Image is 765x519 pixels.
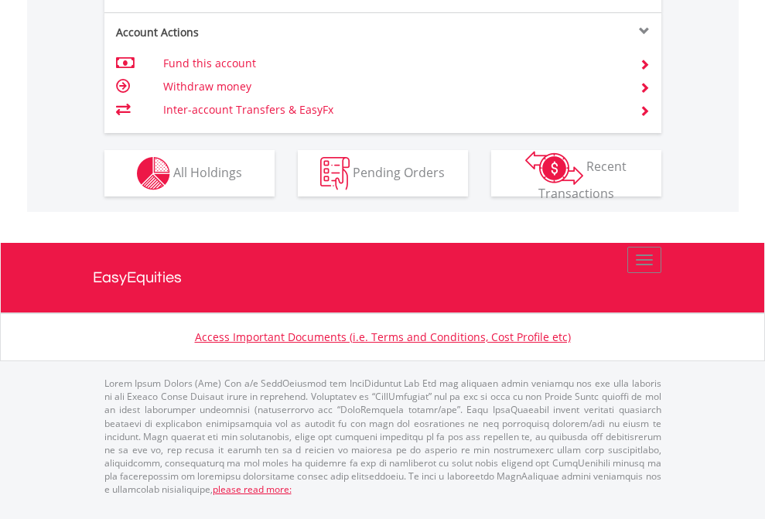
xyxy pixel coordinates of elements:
[491,150,661,196] button: Recent Transactions
[525,151,583,185] img: transactions-zar-wht.png
[104,377,661,496] p: Lorem Ipsum Dolors (Ame) Con a/e SeddOeiusmod tem InciDiduntut Lab Etd mag aliquaen admin veniamq...
[213,483,292,496] a: please read more:
[93,243,673,312] a: EasyEquities
[163,98,620,121] td: Inter-account Transfers & EasyFx
[163,52,620,75] td: Fund this account
[298,150,468,196] button: Pending Orders
[195,329,571,344] a: Access Important Documents (i.e. Terms and Conditions, Cost Profile etc)
[104,150,275,196] button: All Holdings
[353,163,445,180] span: Pending Orders
[173,163,242,180] span: All Holdings
[104,25,383,40] div: Account Actions
[163,75,620,98] td: Withdraw money
[137,157,170,190] img: holdings-wht.png
[320,157,350,190] img: pending_instructions-wht.png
